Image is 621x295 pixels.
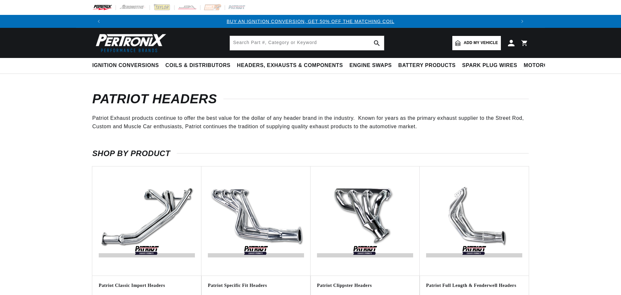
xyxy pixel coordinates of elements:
summary: Motorcycle [521,58,566,73]
h2: SHOP BY PRODUCT [92,150,529,157]
span: Motorcycle [524,62,562,69]
h3: Patriot Clippster Headers [317,282,413,289]
h3: Patriot Specific Fit Headers [208,282,304,289]
img: Pertronix [92,32,167,54]
p: Patriot Exhaust products continue to offer the best value for the dollar of any header brand in t... [92,114,529,130]
slideshow-component: Translation missing: en.sections.announcements.announcement_bar [76,15,545,28]
div: 1 of 3 [105,18,516,25]
span: Battery Products [398,62,456,69]
summary: Headers, Exhausts & Components [234,58,346,73]
a: BUY AN IGNITION CONVERSION, GET 50% OFF THE MATCHING COIL [227,19,394,24]
span: Ignition Conversions [92,62,159,69]
a: Add my vehicle [452,36,501,50]
button: Translation missing: en.sections.announcements.next_announcement [516,15,529,28]
input: Search Part #, Category or Keyword [230,36,384,50]
button: Translation missing: en.sections.announcements.previous_announcement [92,15,105,28]
img: Patriot-Specific-Fit-Headers-v1588104112434.jpg [208,173,304,269]
summary: Coils & Distributors [162,58,234,73]
span: Coils & Distributors [165,62,231,69]
img: Patriot-Fenderwell-111-v1590437195265.jpg [426,173,522,269]
span: Headers, Exhausts & Components [237,62,343,69]
div: Announcement [105,18,516,25]
h3: Patriot Classic Import Headers [99,282,195,289]
span: Add my vehicle [464,40,498,46]
summary: Spark Plug Wires [459,58,520,73]
h3: Patriot Full Length & Fenderwell Headers [426,282,522,289]
img: Patriot-Clippster-Headers-v1588104121313.jpg [317,173,413,269]
summary: Battery Products [395,58,459,73]
img: Patriot-Classic-Import-Headers-v1588104940254.jpg [99,173,195,269]
button: search button [370,36,384,50]
h1: Patriot Headers [92,93,529,104]
span: Engine Swaps [349,62,392,69]
summary: Engine Swaps [346,58,395,73]
summary: Ignition Conversions [92,58,162,73]
span: Spark Plug Wires [462,62,517,69]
